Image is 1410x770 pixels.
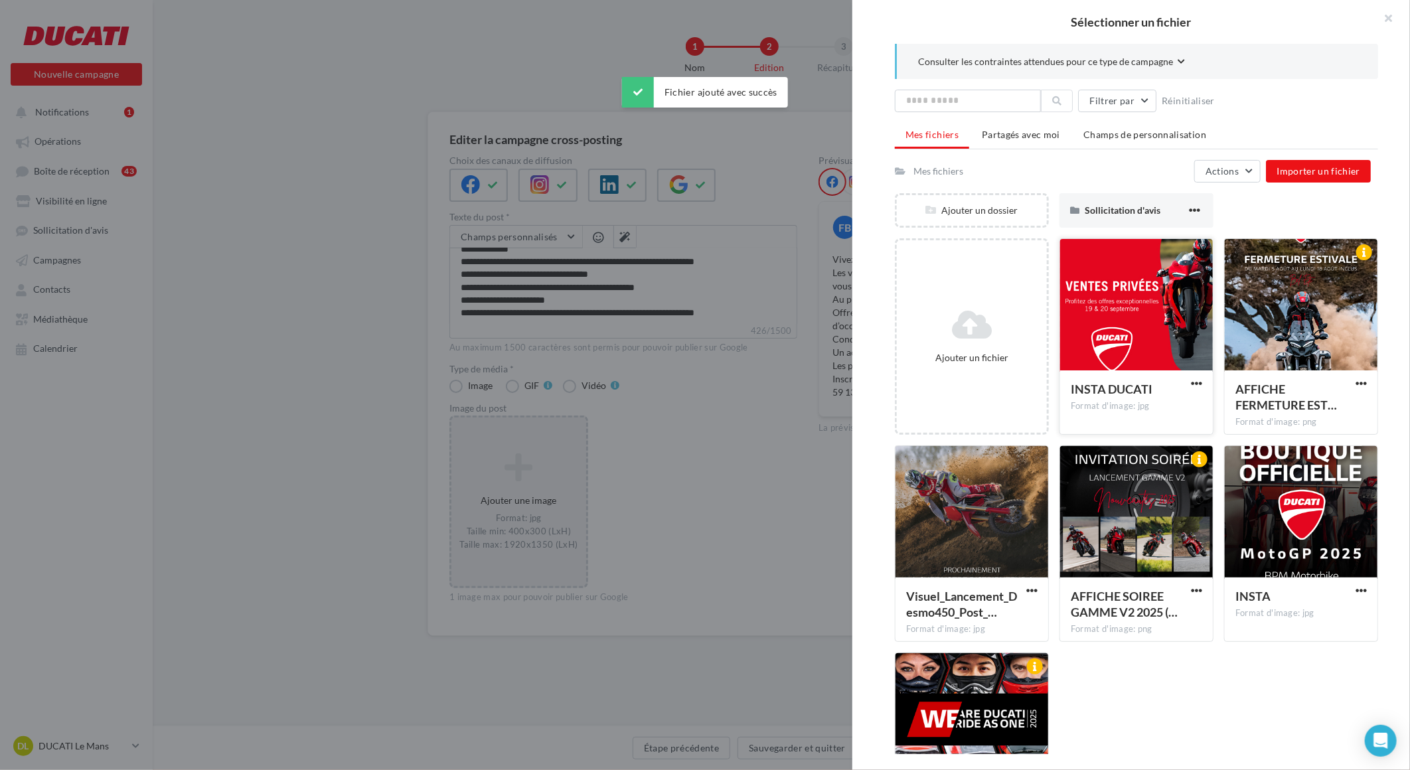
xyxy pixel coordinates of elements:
div: Ajouter un fichier [902,351,1042,364]
div: Fichier ajouté avec succès [622,77,788,108]
button: Consulter les contraintes attendues pour ce type de campagne [918,54,1185,71]
div: Format d'image: jpg [1071,400,1202,412]
span: Sollicitation d'avis [1085,204,1160,216]
span: Visuel_Lancement_Desmo450_Post_V1 [906,589,1017,619]
span: Consulter les contraintes attendues pour ce type de campagne [918,55,1173,68]
span: Partagés avec moi [982,129,1060,140]
div: Format d'image: png [1235,416,1367,428]
span: Actions [1206,165,1239,177]
div: Open Intercom Messenger [1365,725,1397,757]
span: Importer un fichier [1277,165,1360,177]
h2: Sélectionner un fichier [874,16,1389,28]
span: INSTA [1235,589,1271,603]
span: INSTA DUCATI [1071,382,1152,396]
button: Réinitialiser [1156,93,1220,109]
button: Filtrer par [1078,90,1156,112]
span: Mes fichiers [905,129,959,140]
div: Ajouter un dossier [897,204,1047,217]
span: Champs de personnalisation [1083,129,1206,140]
span: AFFICHE SOIREE GAMME V2 2025 (Publication Instagram (45)) (2) [1071,589,1178,619]
div: Format d'image: png [1071,623,1202,635]
button: Actions [1194,160,1261,183]
span: AFFICHE FERMETURE ESTIVALE (2) [1235,382,1337,412]
div: Format d'image: jpg [1235,607,1367,619]
div: Format d'image: jpg [906,623,1038,635]
button: Importer un fichier [1266,160,1371,183]
div: Mes fichiers [913,165,963,178]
